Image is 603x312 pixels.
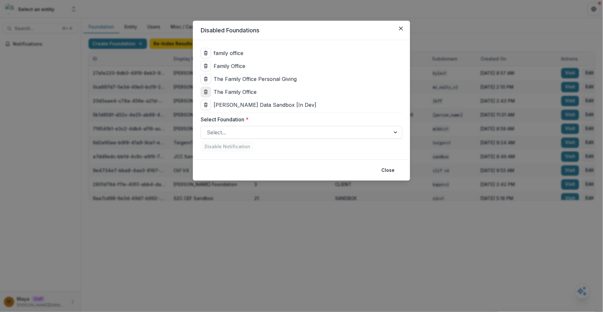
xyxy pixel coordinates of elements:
[201,100,211,110] button: delete
[201,61,211,71] button: delete
[214,75,297,83] p: The Family Office Personal Giving
[214,62,245,70] p: Family Office
[214,101,316,109] p: [PERSON_NAME] Data Sandbox [In Dev]
[201,87,211,97] button: delete
[201,116,398,123] label: Select Foundation
[396,23,406,34] button: Close
[201,74,211,84] button: delete
[214,88,257,96] p: The Family Office
[201,141,254,152] button: Disable Notification
[193,21,410,40] header: Disabled Foundations
[201,48,211,58] button: delete
[214,49,243,57] p: family office
[377,165,398,175] button: Close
